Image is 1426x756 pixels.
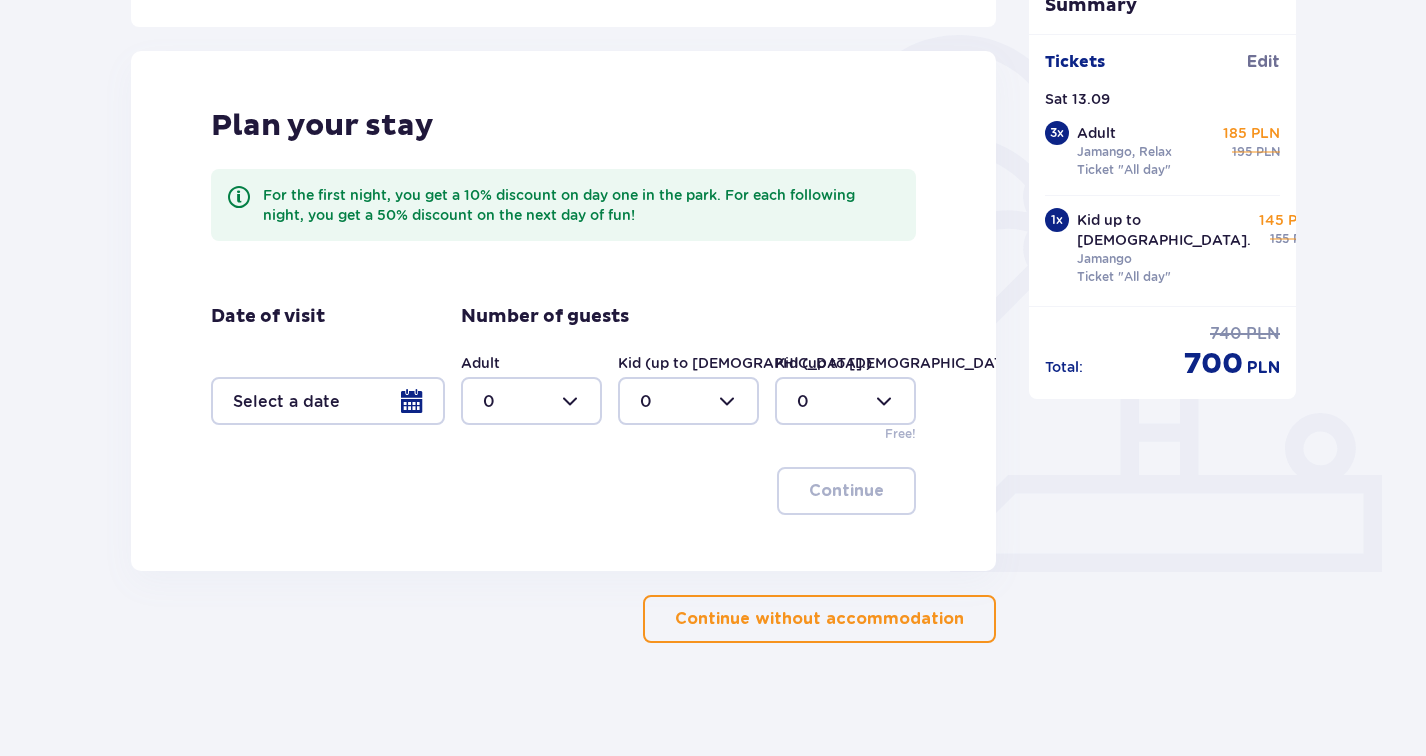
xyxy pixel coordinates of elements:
[1256,143,1280,161] p: PLN
[1270,230,1289,248] p: 155
[1184,345,1243,383] p: 700
[1077,250,1132,268] p: Jamango
[461,305,629,329] p: Number of guests
[461,353,500,373] label: Adult
[211,107,434,145] p: Plan your stay
[1077,143,1172,161] p: Jamango, Relax
[1045,357,1083,377] p: Total :
[618,353,872,373] label: Kid (up to [DEMOGRAPHIC_DATA].)
[211,305,325,329] p: Date of visit
[1045,208,1069,232] div: 1 x
[1293,230,1317,248] p: PLN
[1045,89,1110,109] p: Sat 13.09
[643,595,996,643] button: Continue without accommodation
[1077,210,1251,250] p: Kid up to [DEMOGRAPHIC_DATA].
[675,608,964,630] p: Continue without accommodation
[777,467,916,515] button: Continue
[263,185,900,225] div: For the first night, you get a 10% discount on day one in the park. For each following night, you...
[885,425,916,443] p: Free!
[1077,123,1116,143] p: Adult
[1045,121,1069,145] div: 3 x
[1210,323,1242,345] p: 740
[1077,161,1171,179] p: Ticket "All day"
[1232,143,1252,161] p: 195
[1077,268,1171,286] p: Ticket "All day"
[1246,323,1280,345] p: PLN
[1247,51,1280,73] a: Edit
[775,353,1029,373] label: Kid (up to [DEMOGRAPHIC_DATA].)
[809,480,884,502] p: Continue
[1223,123,1280,143] p: 185 PLN
[1259,210,1317,230] p: 145 PLN
[1045,51,1105,73] p: Tickets
[1247,357,1280,379] p: PLN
